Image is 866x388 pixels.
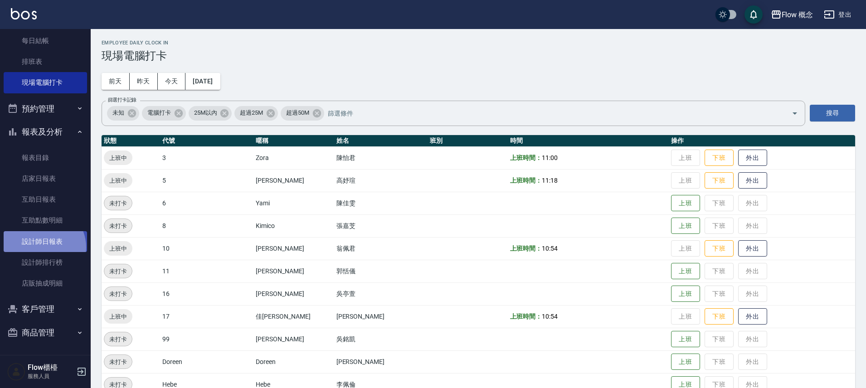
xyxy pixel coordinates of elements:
[104,221,132,231] span: 未打卡
[4,231,87,252] a: 設計師日報表
[160,328,253,350] td: 99
[542,313,558,320] span: 10:54
[102,49,855,62] h3: 現場電腦打卡
[28,372,74,380] p: 服務人員
[705,240,734,257] button: 下班
[4,252,87,273] a: 設計師排行榜
[253,237,334,260] td: [PERSON_NAME]
[508,135,669,147] th: 時間
[142,108,176,117] span: 電腦打卡
[160,237,253,260] td: 10
[142,106,186,121] div: 電腦打卡
[189,106,232,121] div: 25M以內
[102,73,130,90] button: 前天
[104,176,132,185] span: 上班中
[788,106,802,121] button: Open
[104,267,132,276] span: 未打卡
[158,73,186,90] button: 今天
[671,263,700,280] button: 上班
[104,289,132,299] span: 未打卡
[4,321,87,344] button: 商品管理
[281,108,315,117] span: 超過50M
[107,106,139,121] div: 未知
[334,135,428,147] th: 姓名
[671,354,700,370] button: 上班
[107,108,130,117] span: 未知
[160,214,253,237] td: 8
[705,150,734,166] button: 下班
[705,172,734,189] button: 下班
[334,192,428,214] td: 陳佳雯
[253,169,334,192] td: [PERSON_NAME]
[253,350,334,373] td: Doreen
[4,297,87,321] button: 客戶管理
[4,72,87,93] a: 現場電腦打卡
[510,177,542,184] b: 上班時間：
[738,308,767,325] button: 外出
[160,146,253,169] td: 3
[334,350,428,373] td: [PERSON_NAME]
[253,260,334,282] td: [PERSON_NAME]
[334,146,428,169] td: 陳怡君
[160,350,253,373] td: Doreen
[160,305,253,328] td: 17
[189,108,223,117] span: 25M以內
[253,146,334,169] td: Zora
[253,282,334,305] td: [PERSON_NAME]
[738,172,767,189] button: 外出
[542,154,558,161] span: 11:00
[160,192,253,214] td: 6
[11,8,37,19] img: Logo
[102,135,160,147] th: 狀態
[253,192,334,214] td: Yami
[4,168,87,189] a: 店家日報表
[4,147,87,168] a: 報表目錄
[4,30,87,51] a: 每日結帳
[281,106,324,121] div: 超過50M
[428,135,508,147] th: 班別
[810,105,855,121] button: 搜尋
[160,135,253,147] th: 代號
[4,97,87,121] button: 預約管理
[705,308,734,325] button: 下班
[4,210,87,231] a: 互助點數明細
[104,312,132,321] span: 上班中
[4,189,87,210] a: 互助日報表
[669,135,855,147] th: 操作
[234,106,278,121] div: 超過25M
[767,5,817,24] button: Flow 概念
[334,328,428,350] td: 吳銘凱
[4,51,87,72] a: 排班表
[104,199,132,208] span: 未打卡
[253,328,334,350] td: [PERSON_NAME]
[334,237,428,260] td: 翁佩君
[510,313,542,320] b: 上班時間：
[334,214,428,237] td: 張嘉芠
[253,305,334,328] td: 佳[PERSON_NAME]
[108,97,136,103] label: 篩選打卡記錄
[671,218,700,234] button: 上班
[7,363,25,381] img: Person
[671,286,700,302] button: 上班
[104,335,132,344] span: 未打卡
[671,331,700,348] button: 上班
[234,108,268,117] span: 超過25M
[738,240,767,257] button: 外出
[334,169,428,192] td: 高妤瑄
[671,195,700,212] button: 上班
[160,260,253,282] td: 11
[744,5,763,24] button: save
[102,40,855,46] h2: Employee Daily Clock In
[510,245,542,252] b: 上班時間：
[160,282,253,305] td: 16
[253,214,334,237] td: Kimico
[542,177,558,184] span: 11:18
[738,150,767,166] button: 外出
[104,357,132,367] span: 未打卡
[334,305,428,328] td: [PERSON_NAME]
[4,273,87,294] a: 店販抽成明細
[542,245,558,252] span: 10:54
[334,282,428,305] td: 吳亭萱
[334,260,428,282] td: 郭恬儀
[104,153,132,163] span: 上班中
